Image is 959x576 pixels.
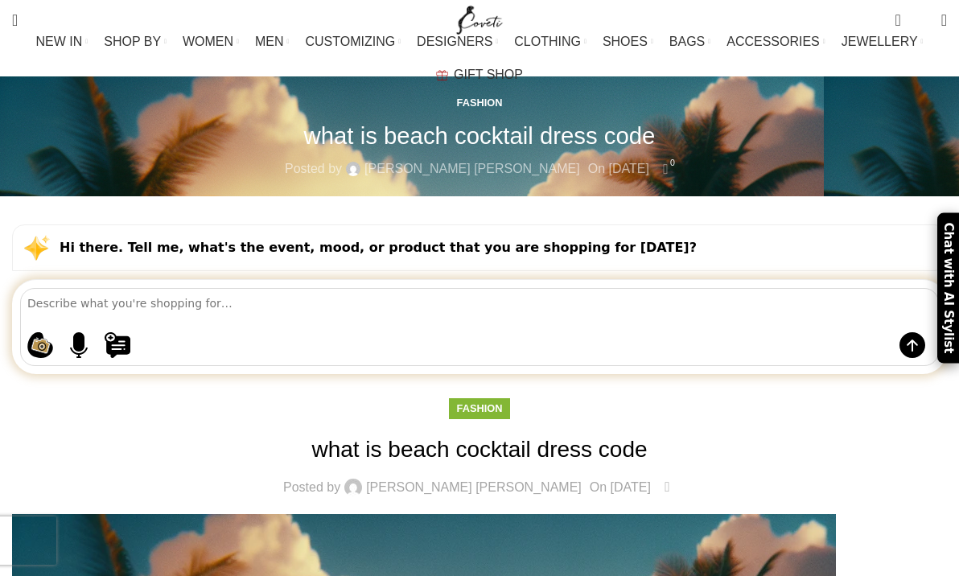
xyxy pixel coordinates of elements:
[454,67,523,82] span: GIFT SHOP
[842,34,918,49] span: JEWELLERY
[183,34,233,49] span: WOMEN
[913,4,929,36] div: My Wishlist
[255,34,284,49] span: MEN
[183,26,239,58] a: WOMEN
[104,26,167,58] a: SHOP BY
[667,157,679,169] span: 0
[887,4,908,36] a: 0
[916,16,928,28] span: 0
[283,481,340,494] span: Posted by
[305,26,401,58] a: CUSTOMIZING
[603,26,653,58] a: SHOES
[4,4,26,36] a: Search
[346,162,360,176] img: author-avatar
[366,481,582,494] a: [PERSON_NAME] [PERSON_NAME]
[436,59,523,91] a: GIFT SHOP
[669,26,710,58] a: BAGS
[603,34,648,49] span: SHOES
[669,34,705,49] span: BAGS
[453,12,507,26] a: Site logo
[514,26,587,58] a: CLOTHING
[255,26,289,58] a: MEN
[588,162,649,175] time: On [DATE]
[12,434,947,465] h1: what is beach cocktail dress code
[104,34,161,49] span: SHOP BY
[36,34,83,49] span: NEW IN
[514,34,581,49] span: CLOTHING
[344,479,362,496] img: author-avatar
[726,34,820,49] span: ACCESSORIES
[417,26,498,58] a: DESIGNERS
[364,158,580,179] a: [PERSON_NAME] [PERSON_NAME]
[436,70,448,80] img: GiftBag
[842,26,924,58] a: JEWELLERY
[590,480,651,494] time: On [DATE]
[285,158,342,179] span: Posted by
[896,8,908,20] span: 0
[36,26,88,58] a: NEW IN
[657,158,674,179] a: 0
[417,34,492,49] span: DESIGNERS
[457,402,503,414] a: Fashion
[659,477,676,498] a: 0
[305,34,395,49] span: CUSTOMIZING
[457,97,503,109] a: Fashion
[669,475,681,488] span: 0
[4,26,955,91] div: Main navigation
[304,121,656,150] h1: what is beach cocktail dress code
[726,26,825,58] a: ACCESSORIES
